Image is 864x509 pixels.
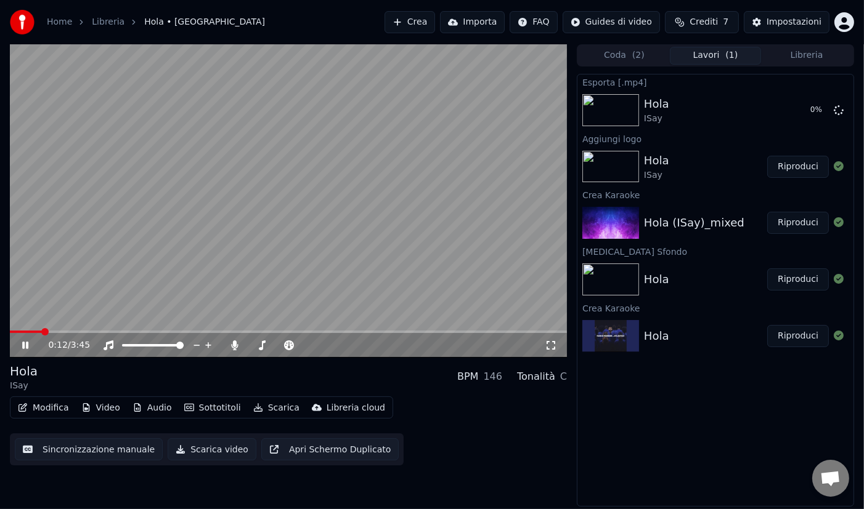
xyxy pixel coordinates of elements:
[577,187,854,202] div: Crea Karaoke
[179,399,246,417] button: Sottotitoli
[517,369,555,384] div: Tonalità
[632,49,645,62] span: ( 2 )
[76,399,125,417] button: Video
[761,47,852,65] button: Libreria
[670,47,761,65] button: Lavori
[723,16,728,28] span: 7
[168,438,256,460] button: Scarica video
[644,327,669,345] div: Hola
[767,16,821,28] div: Impostazioni
[47,16,265,28] nav: breadcrumb
[577,74,854,89] div: Esporta [.mp4]
[10,363,38,380] div: Hola
[71,339,90,351] span: 3:45
[812,460,849,497] div: Aprire la chat
[577,300,854,315] div: Crea Karaoke
[144,16,265,28] span: Hola • [GEOGRAPHIC_DATA]
[385,11,435,33] button: Crea
[644,169,669,182] div: ISay
[644,271,669,288] div: Hola
[665,11,739,33] button: Crediti7
[810,105,829,115] div: 0 %
[48,339,67,351] span: 0:12
[48,339,78,351] div: /
[579,47,670,65] button: Coda
[261,438,399,460] button: Apri Schermo Duplicato
[327,402,385,414] div: Libreria cloud
[644,113,669,125] div: ISay
[10,380,38,392] div: ISay
[13,399,74,417] button: Modifica
[726,49,738,62] span: ( 1 )
[644,152,669,169] div: Hola
[577,131,854,146] div: Aggiungi logo
[457,369,478,384] div: BPM
[440,11,505,33] button: Importa
[644,214,744,231] div: Hola (ISay)_mixed
[690,16,718,28] span: Crediti
[128,399,177,417] button: Audio
[248,399,304,417] button: Scarica
[560,369,567,384] div: C
[767,325,829,347] button: Riproduci
[15,438,163,460] button: Sincronizzazione manuale
[47,16,72,28] a: Home
[577,244,854,259] div: [MEDICAL_DATA] Sfondo
[10,10,35,34] img: youka
[92,16,124,28] a: Libreria
[510,11,557,33] button: FAQ
[767,156,829,178] button: Riproduci
[767,212,829,234] button: Riproduci
[563,11,660,33] button: Guides di video
[644,95,669,113] div: Hola
[767,268,829,291] button: Riproduci
[744,11,829,33] button: Impostazioni
[484,369,503,384] div: 146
